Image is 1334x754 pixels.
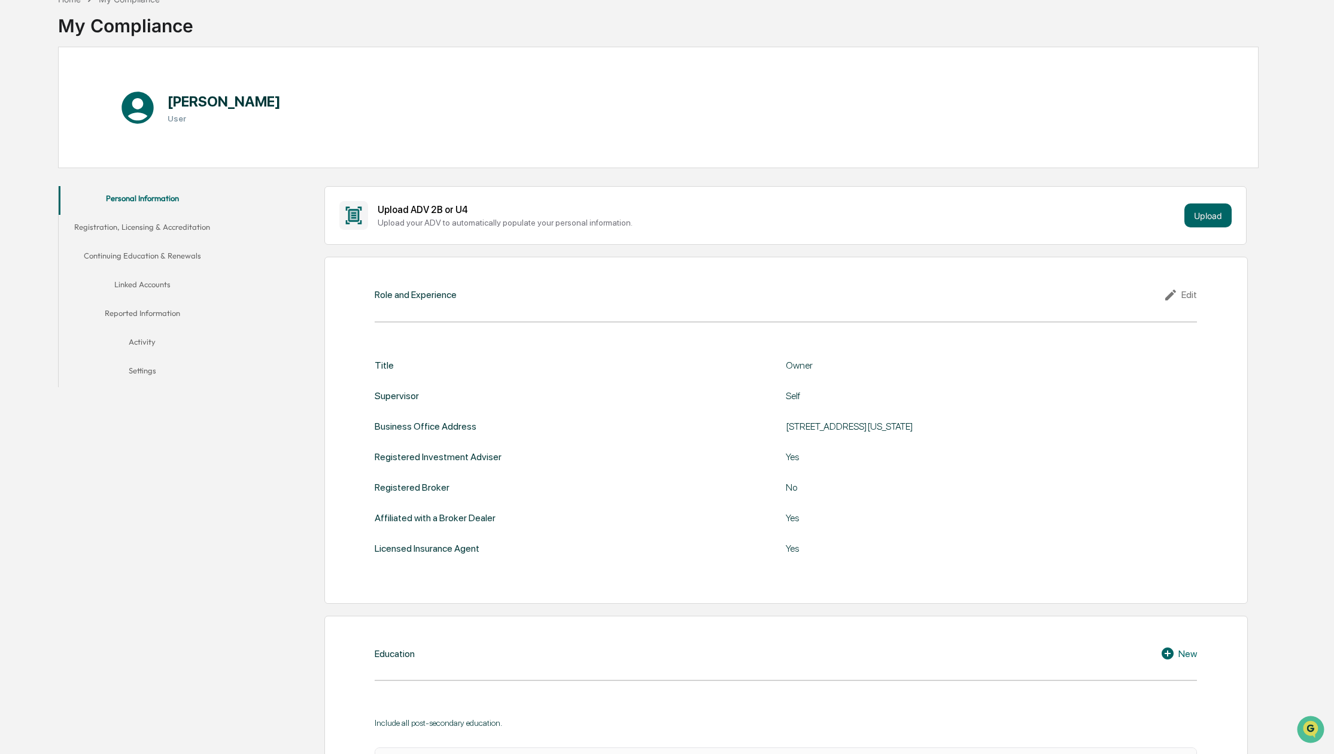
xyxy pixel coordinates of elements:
div: New [1160,646,1197,661]
div: Title [375,360,394,371]
div: secondary tabs example [59,186,226,387]
div: Education [375,648,415,659]
span: Attestations [99,151,148,163]
span: Preclearance [24,151,77,163]
img: 1746055101610-c473b297-6a78-478c-a979-82029cc54cd1 [12,92,34,113]
p: How can we help? [12,25,218,44]
div: Supervisor [375,390,419,402]
h3: User [168,114,281,123]
a: 🖐️Preclearance [7,146,82,168]
a: 🔎Data Lookup [7,169,80,190]
button: Upload [1184,203,1232,227]
button: Registration, Licensing & Accreditation [59,215,226,244]
div: My Compliance [58,5,193,37]
button: Personal Information [59,186,226,215]
div: Owner [786,360,1085,371]
div: Role and Experience [375,289,457,300]
div: Upload ADV 2B or U4 [378,204,1180,215]
div: Upload your ADV to automatically populate your personal information. [378,218,1180,227]
button: Reported Information [59,301,226,330]
div: Licensed Insurance Agent [375,543,479,554]
a: 🗄️Attestations [82,146,153,168]
button: Start new chat [203,95,218,110]
div: 🗄️ [87,152,96,162]
iframe: Open customer support [1296,715,1328,747]
div: Include all post-secondary education. [375,718,1197,728]
h1: [PERSON_NAME] [168,93,281,110]
div: Yes [786,543,1085,554]
div: Registered Investment Adviser [375,451,502,463]
div: Edit [1163,288,1197,302]
button: Settings [59,358,226,387]
button: Continuing Education & Renewals [59,244,226,272]
div: 🖐️ [12,152,22,162]
div: Yes [786,512,1085,524]
div: Affiliated with a Broker Dealer [375,512,496,524]
a: Powered byPylon [84,202,145,212]
span: Pylon [119,203,145,212]
div: Business Office Address [375,421,476,432]
div: Yes [786,451,1085,463]
div: 🔎 [12,175,22,184]
div: No [786,482,1085,493]
div: [STREET_ADDRESS][US_STATE] [786,421,1085,432]
button: Linked Accounts [59,272,226,301]
div: We're available if you need us! [41,104,151,113]
div: Self [786,390,1085,402]
span: Data Lookup [24,174,75,186]
div: Start new chat [41,92,196,104]
div: Registered Broker [375,482,449,493]
button: Activity [59,330,226,358]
